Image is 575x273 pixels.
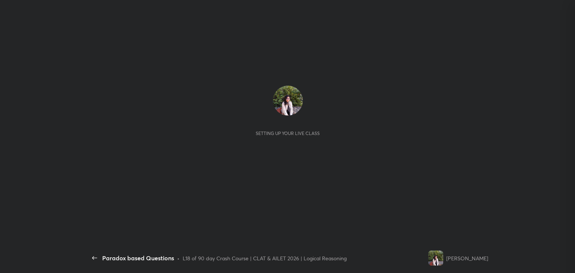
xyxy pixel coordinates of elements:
div: [PERSON_NAME] [446,254,488,262]
img: d32a3653a59a4f6dbabcf5fd46e7bda8.jpg [273,86,303,116]
div: Paradox based Questions [102,254,174,263]
div: Setting up your live class [256,131,320,136]
div: • [177,254,180,262]
div: L18 of 90 day Crash Course | CLAT & AILET 2026 | Logical Reasoning [183,254,347,262]
img: d32a3653a59a4f6dbabcf5fd46e7bda8.jpg [428,251,443,266]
